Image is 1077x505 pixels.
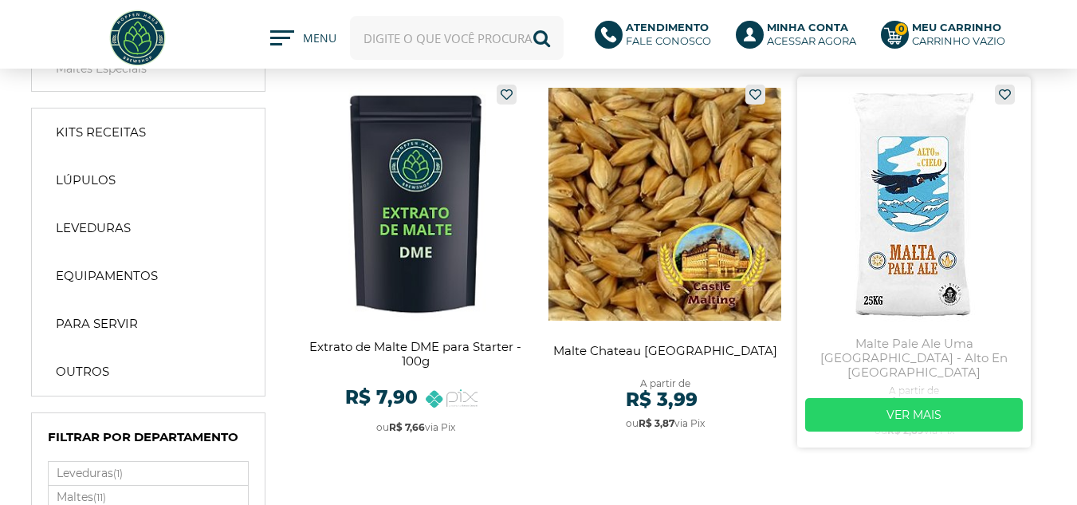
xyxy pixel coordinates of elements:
small: (11) [93,491,106,503]
a: Malte Pale Ale Uma Malta - Alto En El Cielo [797,77,1031,448]
input: Digite o que você procura [350,16,564,60]
div: Carrinho Vazio [912,34,1005,48]
strong: Kits Receitas [56,124,146,140]
a: Minha ContaAcessar agora [736,21,865,56]
a: Outros [40,356,257,388]
small: (1) [113,468,123,479]
b: Minha Conta [767,21,848,34]
strong: Equipamentos [56,268,158,284]
strong: 0 [894,22,908,36]
a: Lúpulos [40,164,257,196]
strong: Outros [56,364,109,380]
a: Equipamentos [40,260,257,292]
strong: Para Servir [56,316,138,332]
strong: Lúpulos [56,172,116,188]
span: MENU [303,30,334,54]
a: Maltes Especiais [48,61,249,77]
a: Malte Chateau Vienna [548,77,782,448]
b: Meu Carrinho [912,21,1001,34]
button: Buscar [520,16,564,60]
p: Fale conosco [626,21,711,48]
strong: Leveduras [56,220,131,236]
a: Ver mais [805,398,1023,432]
p: Acessar agora [767,21,856,48]
a: Leveduras(1) [49,462,248,485]
img: Hopfen Haus BrewShop [108,8,167,68]
a: Extrato de Malte DME para Starter - 100g [299,77,533,448]
a: AtendimentoFale conosco [595,21,720,56]
label: Leveduras [49,462,248,485]
a: Leveduras [40,212,257,244]
b: Atendimento [626,21,709,34]
h4: Filtrar por Departamento [48,429,249,453]
a: Para Servir [40,308,257,340]
a: Kits Receitas [40,116,257,148]
button: MENU [270,30,334,46]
